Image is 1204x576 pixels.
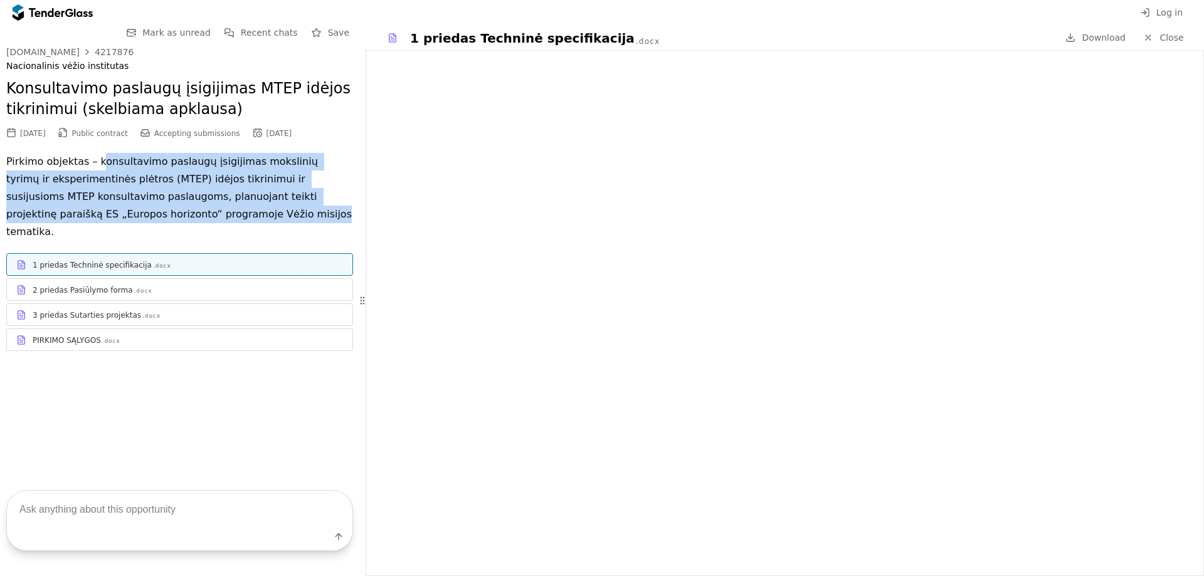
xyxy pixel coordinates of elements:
[636,36,660,47] div: .docx
[328,28,349,38] span: Save
[1156,8,1183,18] span: Log in
[410,29,635,47] div: 1 priedas Techninė specifikacija
[6,303,353,326] a: 3 priedas Sutarties projektas.docx
[6,47,134,57] a: [DOMAIN_NAME]4217876
[308,25,353,41] button: Save
[6,328,353,351] a: PIRKIMO SĄLYGOS.docx
[1136,5,1186,21] button: Log in
[134,287,152,295] div: .docx
[95,48,134,56] div: 4217876
[6,153,353,241] p: Pirkimo objektas – konsultavimo paslaugų įsigijimas mokslinių tyrimų ir eksperimentinės plėtros (...
[33,285,133,295] div: 2 priedas Pasiūlymo forma
[102,337,120,345] div: .docx
[122,25,214,41] button: Mark as unread
[241,28,298,38] span: Recent chats
[267,129,292,138] div: [DATE]
[1082,33,1126,43] span: Download
[6,78,353,120] h2: Konsultavimo paslaugų įsigijimas MTEP idėjos tikrinimui (skelbiama apklausa)
[142,312,161,320] div: .docx
[72,129,128,138] span: Public contract
[6,278,353,301] a: 2 priedas Pasiūlymo forma.docx
[33,260,152,270] div: 1 priedas Techninė specifikacija
[1159,33,1183,43] span: Close
[1136,30,1191,46] a: Close
[153,262,171,270] div: .docx
[6,61,353,71] div: Nacionalinis vėžio institutas
[6,253,353,276] a: 1 priedas Techninė specifikacija.docx
[20,129,46,138] div: [DATE]
[1062,30,1129,46] a: Download
[142,28,211,38] span: Mark as unread
[33,310,141,320] div: 3 priedas Sutarties projektas
[221,25,302,41] button: Recent chats
[154,129,240,138] span: Accepting submissions
[33,335,101,345] div: PIRKIMO SĄLYGOS
[6,48,80,56] div: [DOMAIN_NAME]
